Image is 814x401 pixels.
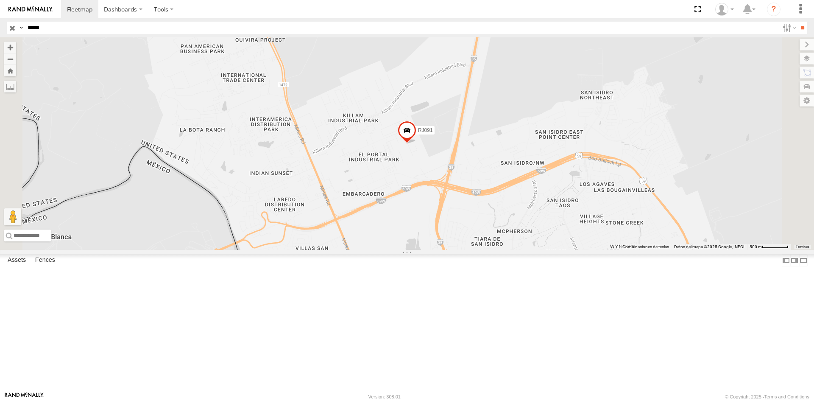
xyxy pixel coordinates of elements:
[4,81,16,93] label: Measure
[790,254,799,266] label: Dock Summary Table to the Right
[782,254,790,266] label: Dock Summary Table to the Left
[747,244,791,250] button: Escala del mapa: 500 m por 59 píxeles
[18,22,25,34] label: Search Query
[725,394,809,399] div: © Copyright 2025 -
[31,255,59,266] label: Fences
[799,254,808,266] label: Hide Summary Table
[796,245,809,249] a: Términos (se abre en una nueva pestaña)
[4,42,16,53] button: Zoom in
[750,244,762,249] span: 500 m
[764,394,809,399] a: Terms and Conditions
[767,3,781,16] i: ?
[712,3,737,16] div: Pablo Ruiz
[779,22,797,34] label: Search Filter Options
[622,244,669,250] button: Combinaciones de teclas
[4,65,16,76] button: Zoom Home
[5,393,44,401] a: Visit our Website
[3,255,30,266] label: Assets
[674,244,744,249] span: Datos del mapa ©2025 Google, INEGI
[800,95,814,107] label: Map Settings
[4,208,21,225] button: Arrastra al hombrecito al mapa para abrir Street View
[368,394,401,399] div: Version: 308.01
[418,127,433,133] span: RJ091
[8,6,53,12] img: rand-logo.svg
[4,53,16,65] button: Zoom out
